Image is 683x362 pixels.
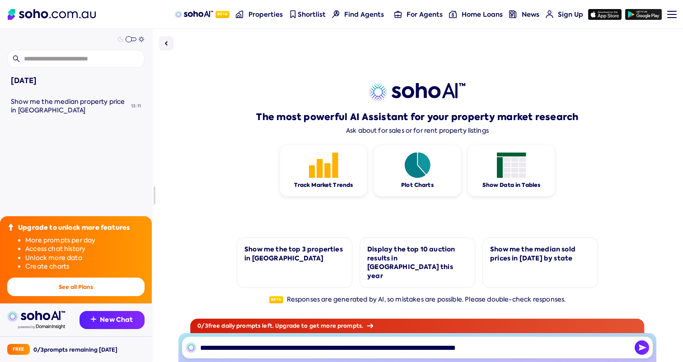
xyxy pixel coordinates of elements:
[215,11,229,18] span: Beta
[635,340,649,355] button: Send
[7,278,145,296] button: See all Plans
[546,10,553,18] img: for-agents-nav icon
[18,325,65,329] img: Data provided by Domain Insight
[190,319,644,333] div: 0 / 3 free daily prompts left. Upgrade to get more prompts.
[11,97,127,115] div: Show me the median property price in Surry Hills
[522,10,539,19] span: News
[25,236,145,245] li: More prompts per day
[11,97,125,115] span: Show me the median property price in [GEOGRAPHIC_DATA]
[7,311,65,322] img: sohoai logo
[294,181,353,189] div: Track Market Trends
[161,38,172,49] img: Sidebar toggle icon
[269,296,283,303] span: Beta
[401,181,434,189] div: Plot Charts
[25,262,145,271] li: Create charts
[625,9,662,20] img: google-play icon
[367,245,468,280] div: Display the top 10 auction results in [GEOGRAPHIC_DATA] this year
[346,127,489,135] div: Ask about for sales or for rent property listings
[309,153,338,178] img: Feature 1 icon
[289,10,297,18] img: shortlist-nav icon
[127,96,145,116] div: 13:11
[8,9,96,20] img: Soho Logo
[11,75,141,87] div: [DATE]
[80,311,145,329] button: New Chat
[367,324,373,328] img: Arrow icon
[236,10,243,18] img: properties-nav icon
[18,223,130,232] div: Upgrade to unlock more features
[509,10,517,18] img: news-nav icon
[7,344,30,355] div: Free
[369,83,465,101] img: sohoai logo
[462,10,503,19] span: Home Loans
[7,223,14,231] img: Upgrade icon
[248,10,283,19] span: Properties
[175,11,213,18] img: sohoAI logo
[298,10,326,19] span: Shortlist
[25,245,145,254] li: Access chat history
[91,316,96,322] img: Recommendation icon
[588,9,622,20] img: app-store icon
[403,153,432,178] img: Feature 1 icon
[449,10,457,18] img: for-agents-nav icon
[344,10,384,19] span: Find Agents
[394,10,402,18] img: for-agents-nav icon
[33,346,117,353] div: 0 / 3 prompts remaining [DATE]
[407,10,443,19] span: For Agents
[558,10,583,19] span: Sign Up
[635,340,649,355] img: Send icon
[490,245,590,263] div: Show me the median sold prices in [DATE] by state
[244,245,345,263] div: Show me the top 3 properties in [GEOGRAPHIC_DATA]
[256,111,578,123] h1: The most powerful AI Assistant for your property market research
[25,254,145,263] li: Unlock more data
[482,181,541,189] div: Show Data in Tables
[332,10,340,18] img: Find agents icon
[7,92,127,121] a: Show me the median property price in [GEOGRAPHIC_DATA]
[186,342,196,353] img: SohoAI logo black
[497,153,526,178] img: Feature 1 icon
[269,295,566,304] div: Responses are generated by AI, so mistakes are possible. Please double-check responses.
